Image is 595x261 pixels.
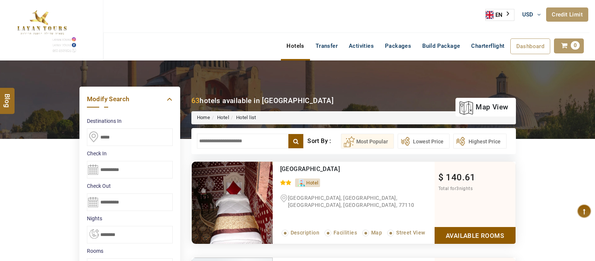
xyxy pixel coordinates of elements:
span: 3 [456,186,459,191]
span: USD [522,11,533,18]
span: $ [438,172,444,183]
div: Sort By : [307,134,341,149]
label: Destinations In [87,117,173,125]
a: Hotels [281,38,310,53]
a: Charterflight [466,38,510,53]
span: Map [371,230,382,236]
span: 0 [571,41,580,50]
aside: Language selected: English [485,9,514,21]
span: Facilities [333,230,357,236]
a: Activities [343,38,379,53]
span: [GEOGRAPHIC_DATA], [GEOGRAPHIC_DATA], [GEOGRAPHIC_DATA], [GEOGRAPHIC_DATA], 77110 [288,195,414,208]
a: Build Package [417,38,466,53]
a: Credit Limit [546,7,588,22]
span: Blog [3,93,12,100]
a: EN [486,9,514,21]
a: Home [197,115,210,120]
span: Street View [396,230,425,236]
b: 63 [191,96,200,105]
label: nights [87,215,173,222]
img: The Royal Line Holidays [6,3,78,54]
button: Lowest Price [398,134,450,149]
a: Packages [379,38,417,53]
span: Dashboard [516,43,545,50]
a: 0 [554,38,584,53]
label: Rooms [87,247,173,255]
a: Show Rooms [435,227,516,244]
button: Highest Price [453,134,507,149]
a: Transfer [310,38,343,53]
span: Total for nights [438,186,473,191]
img: efa875b24eb7ea4038aeae9d87c0475621b1f921.jpeg [192,162,273,244]
li: Hotel list [229,114,256,121]
span: Description [291,230,319,236]
div: Language [485,9,514,21]
button: Most Popular [341,134,394,149]
label: Check In [87,150,173,157]
span: 140.61 [446,172,475,183]
div: Wadirum Quiet Village Camp [280,165,404,173]
a: Hotel [217,115,229,120]
a: Modify Search [87,94,173,104]
a: map view [459,99,508,115]
span: Hotel [306,180,318,186]
a: [GEOGRAPHIC_DATA] [280,165,340,173]
label: Check Out [87,182,173,190]
div: hotels available in [GEOGRAPHIC_DATA] [191,96,334,106]
span: Charterflight [471,43,504,49]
